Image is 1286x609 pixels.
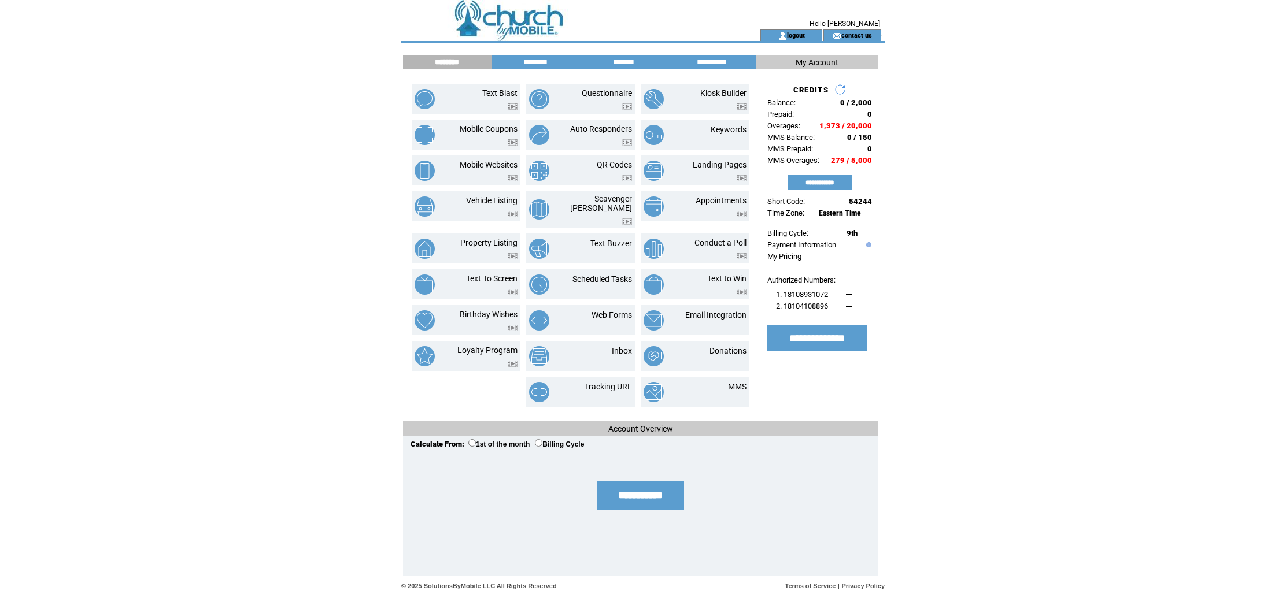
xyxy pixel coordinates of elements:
[415,196,435,217] img: vehicle-listing.png
[415,125,435,145] img: mobile-coupons.png
[570,124,632,133] a: Auto Responders
[767,98,796,107] span: Balance:
[592,310,632,320] a: Web Forms
[590,239,632,248] a: Text Buzzer
[468,439,476,447] input: 1st of the month
[711,125,747,134] a: Keywords
[401,582,557,589] span: © 2025 SolutionsByMobile LLC All Rights Reserved
[644,161,664,181] img: landing-pages.png
[529,239,549,259] img: text-buzzer.png
[622,103,632,110] img: video.png
[767,197,805,206] span: Short Code:
[767,240,836,249] a: Payment Information
[468,440,530,448] label: 1st of the month
[460,160,518,169] a: Mobile Websites
[737,175,747,181] img: video.png
[415,346,435,366] img: loyalty-program.png
[737,211,747,217] img: video.png
[767,209,804,217] span: Time Zone:
[460,124,518,133] a: Mobile Coupons
[810,20,880,28] span: Hello [PERSON_NAME]
[508,211,518,217] img: video.png
[863,242,871,247] img: help.gif
[847,229,858,237] span: 9th
[693,160,747,169] a: Landing Pages
[529,310,549,331] img: web-forms.png
[767,156,819,165] span: MMS Overages:
[644,125,664,145] img: keywords.png
[694,238,747,247] a: Conduct a Poll
[776,290,828,299] span: 1. 18108931072
[644,239,664,259] img: conduct-a-poll.png
[622,175,632,181] img: video.png
[535,440,584,448] label: Billing Cycle
[508,289,518,295] img: video.png
[819,209,861,217] span: Eastern Time
[572,274,632,284] a: Scheduled Tasks
[466,274,518,283] a: Text To Screen
[644,89,664,109] img: kiosk-builder.png
[415,161,435,181] img: mobile-websites.png
[840,98,872,107] span: 0 / 2,000
[508,103,518,110] img: video.png
[796,58,838,67] span: My Account
[457,346,518,355] a: Loyalty Program
[767,144,813,153] span: MMS Prepaid:
[529,161,549,181] img: qr-codes.png
[737,253,747,259] img: video.png
[508,139,518,146] img: video.png
[585,382,632,391] a: Tracking URL
[411,440,464,448] span: Calculate From:
[529,274,549,295] img: scheduled-tasks.png
[622,218,632,225] img: video.png
[529,125,549,145] img: auto-responders.png
[785,582,836,589] a: Terms of Service
[644,310,664,331] img: email-integration.png
[529,346,549,366] img: inbox.png
[415,89,435,109] img: text-blast.png
[767,252,801,261] a: My Pricing
[644,346,664,366] img: donations.png
[622,139,632,146] img: video.png
[415,239,435,259] img: property-listing.png
[508,253,518,259] img: video.png
[787,31,805,39] a: logout
[831,156,872,165] span: 279 / 5,000
[597,160,632,169] a: QR Codes
[867,110,872,118] span: 0
[508,175,518,181] img: video.png
[482,88,518,98] a: Text Blast
[460,310,518,319] a: Birthday Wishes
[833,31,841,40] img: contact_us_icon.gif
[508,361,518,367] img: video.png
[700,88,747,98] a: Kiosk Builder
[793,86,829,94] span: CREDITS
[582,88,632,98] a: Questionnaire
[778,31,787,40] img: account_icon.gif
[841,31,872,39] a: contact us
[841,582,885,589] a: Privacy Policy
[460,238,518,247] a: Property Listing
[838,582,840,589] span: |
[767,110,794,118] span: Prepaid:
[415,274,435,295] img: text-to-screen.png
[737,103,747,110] img: video.png
[767,229,808,237] span: Billing Cycle:
[707,274,747,283] a: Text to Win
[608,424,673,433] span: Account Overview
[767,121,800,130] span: Overages:
[849,197,872,206] span: 54244
[728,382,747,391] a: MMS
[529,89,549,109] img: questionnaire.png
[535,439,542,447] input: Billing Cycle
[847,133,872,142] span: 0 / 150
[696,196,747,205] a: Appointments
[570,194,632,213] a: Scavenger [PERSON_NAME]
[415,310,435,331] img: birthday-wishes.png
[685,310,747,320] a: Email Integration
[529,382,549,402] img: tracking-url.png
[644,382,664,402] img: mms.png
[767,133,815,142] span: MMS Balance:
[644,196,664,217] img: appointments.png
[709,346,747,355] a: Donations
